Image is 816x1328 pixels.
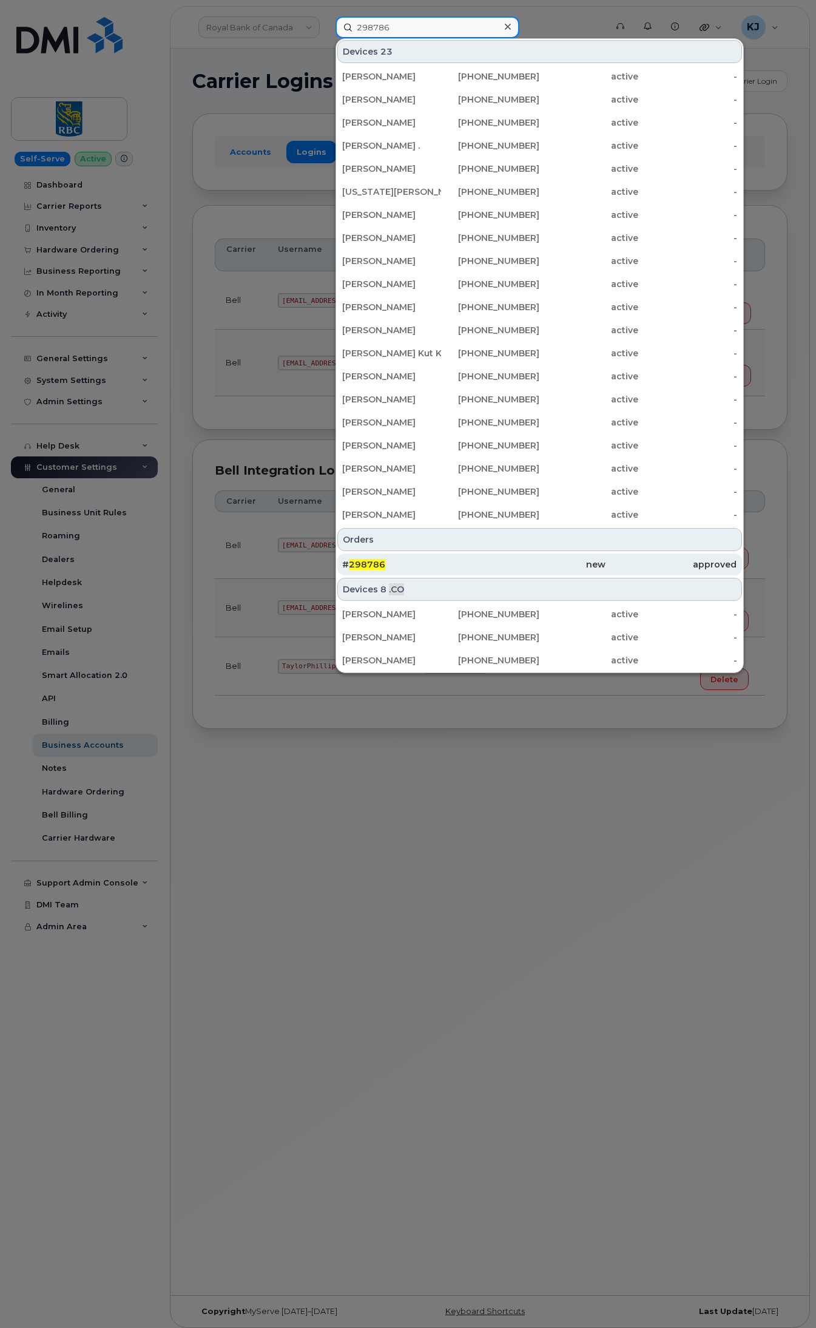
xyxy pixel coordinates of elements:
div: active [539,186,638,198]
div: active [539,117,638,129]
div: [PERSON_NAME] [342,631,441,643]
div: active [539,370,638,382]
div: new [474,558,605,571]
a: [PERSON_NAME][PHONE_NUMBER]active- [337,204,742,226]
div: - [638,186,737,198]
div: [PHONE_NUMBER] [441,186,540,198]
a: [PERSON_NAME][PHONE_NUMBER]active- [337,603,742,625]
div: - [638,608,737,620]
span: 8 [380,583,386,595]
div: [PERSON_NAME] [342,324,441,336]
a: [PERSON_NAME][PHONE_NUMBER]active- [337,158,742,180]
div: active [539,439,638,452]
div: - [638,462,737,475]
div: [PERSON_NAME] [342,278,441,290]
div: [PERSON_NAME] [342,370,441,382]
div: active [539,347,638,359]
a: #298786newapproved [337,554,742,575]
a: [PERSON_NAME][PHONE_NUMBER]active- [337,66,742,87]
div: active [539,462,638,475]
div: [PERSON_NAME] Kut Kammeed [342,347,441,359]
div: - [638,439,737,452]
div: [PHONE_NUMBER] [441,117,540,129]
a: [US_STATE][PERSON_NAME][PHONE_NUMBER]active- [337,181,742,203]
div: approved [605,558,737,571]
span: 298786 [349,559,385,570]
a: [PERSON_NAME][PHONE_NUMBER]active- [337,388,742,410]
a: [PERSON_NAME][PHONE_NUMBER]active- [337,227,742,249]
a: [PERSON_NAME] .[PHONE_NUMBER]active- [337,135,742,157]
div: - [638,416,737,429]
div: [PHONE_NUMBER] [441,232,540,244]
div: active [539,486,638,498]
div: - [638,255,737,267]
div: [PERSON_NAME] [342,301,441,313]
div: active [539,393,638,405]
a: [PERSON_NAME][PHONE_NUMBER]active- [337,626,742,648]
div: [PERSON_NAME] . [342,140,441,152]
div: [PERSON_NAME] [342,255,441,267]
div: - [638,209,737,221]
div: - [638,93,737,106]
div: - [638,393,737,405]
div: active [539,278,638,290]
div: [PERSON_NAME] [342,163,441,175]
a: [PERSON_NAME][PHONE_NUMBER]active- [337,250,742,272]
a: [PERSON_NAME][PHONE_NUMBER]active- [337,435,742,456]
div: [PERSON_NAME] [342,416,441,429]
div: [PHONE_NUMBER] [441,93,540,106]
div: active [539,93,638,106]
div: Devices [337,578,742,601]
div: [PERSON_NAME] [342,462,441,475]
div: Devices [337,40,742,63]
a: [PERSON_NAME][PHONE_NUMBER]active- [337,112,742,134]
div: [PERSON_NAME] [342,232,441,244]
div: [PERSON_NAME] [342,486,441,498]
div: [PHONE_NUMBER] [441,486,540,498]
div: - [638,486,737,498]
div: - [638,324,737,336]
div: [PHONE_NUMBER] [441,416,540,429]
div: [PERSON_NAME] [342,117,441,129]
div: [US_STATE][PERSON_NAME] [342,186,441,198]
div: active [539,631,638,643]
div: active [539,209,638,221]
div: [PHONE_NUMBER] [441,462,540,475]
div: [PHONE_NUMBER] [441,608,540,620]
div: - [638,232,737,244]
div: - [638,347,737,359]
div: [PHONE_NUMBER] [441,255,540,267]
div: active [539,301,638,313]
div: [PERSON_NAME] [342,70,441,83]
div: [PERSON_NAME] [342,439,441,452]
div: [PHONE_NUMBER] [441,278,540,290]
div: active [539,324,638,336]
div: - [638,70,737,83]
a: [PERSON_NAME][PHONE_NUMBER]active- [337,504,742,526]
div: [PHONE_NUMBER] [441,393,540,405]
div: [PHONE_NUMBER] [441,347,540,359]
div: - [638,631,737,643]
div: [PERSON_NAME] [342,93,441,106]
div: active [539,608,638,620]
div: active [539,509,638,521]
div: Orders [337,528,742,551]
a: [PERSON_NAME][PHONE_NUMBER]active- [337,458,742,479]
div: active [539,255,638,267]
a: [PERSON_NAME] Kut Kammeed[PHONE_NUMBER]active- [337,342,742,364]
div: - [638,278,737,290]
span: .CO [389,583,404,595]
div: [PHONE_NUMBER] [441,163,540,175]
a: [PERSON_NAME][PHONE_NUMBER]active- [337,296,742,318]
a: [PERSON_NAME][PHONE_NUMBER]active- [337,89,742,110]
div: [PERSON_NAME] [342,509,441,521]
a: [PERSON_NAME][PHONE_NUMBER]active- [337,649,742,671]
div: [PHONE_NUMBER] [441,370,540,382]
span: 23 [380,46,393,58]
div: [PHONE_NUMBER] [441,509,540,521]
a: [PERSON_NAME][PHONE_NUMBER]active- [337,365,742,387]
div: [PHONE_NUMBER] [441,324,540,336]
div: active [539,416,638,429]
div: [PHONE_NUMBER] [441,631,540,643]
div: - [638,509,737,521]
